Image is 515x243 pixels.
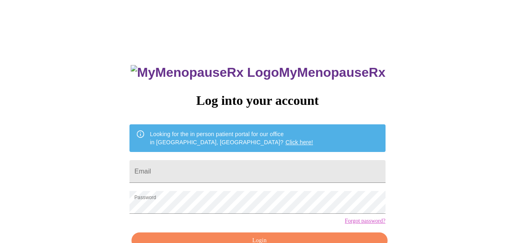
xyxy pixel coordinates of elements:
div: Looking for the in person patient portal for our office in [GEOGRAPHIC_DATA], [GEOGRAPHIC_DATA]? [150,127,313,150]
h3: MyMenopauseRx [131,65,386,80]
img: MyMenopauseRx Logo [131,65,279,80]
h3: Log into your account [129,93,385,108]
a: Click here! [285,139,313,145]
a: Forgot password? [345,218,386,224]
